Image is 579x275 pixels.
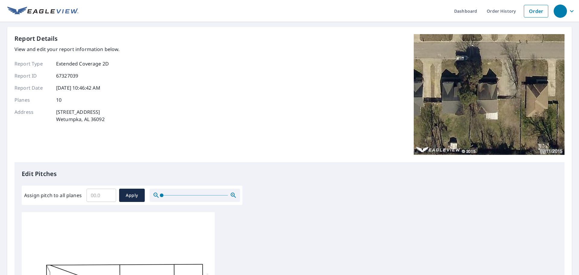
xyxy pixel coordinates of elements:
p: 10 [56,96,62,104]
p: [STREET_ADDRESS] Wetumpka, AL 36092 [56,108,105,123]
p: [DATE] 10:46:42 AM [56,84,100,91]
input: 00.0 [87,187,116,204]
p: Address [14,108,51,123]
p: 67327039 [56,72,78,79]
img: EV Logo [7,7,78,16]
p: Extended Coverage 2D [56,60,109,67]
button: Apply [119,189,145,202]
img: Top image [414,34,565,155]
p: Report ID [14,72,51,79]
p: Edit Pitches [22,169,557,178]
p: Report Type [14,60,51,67]
label: Assign pitch to all planes [24,192,82,199]
p: Planes [14,96,51,104]
a: Order [524,5,548,18]
p: Report Details [14,34,58,43]
span: Apply [124,192,140,199]
p: View and edit your report information below. [14,46,120,53]
p: Report Date [14,84,51,91]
